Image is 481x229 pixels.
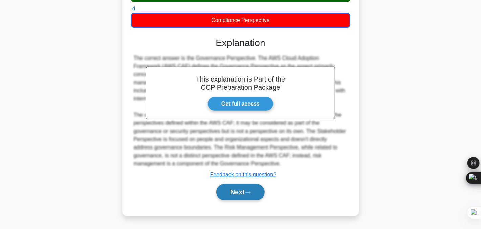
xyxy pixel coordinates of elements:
a: Feedback on this question? [210,171,277,177]
div: The correct answer is the Governance Perspective. The AWS Cloud Adoption Framework (AWS CAF) defi... [134,54,348,168]
span: d. [132,6,137,12]
a: Get full access [207,97,274,111]
div: Compliance Perspective [131,13,350,28]
button: Next [216,184,265,200]
h3: Explanation [135,37,346,49]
